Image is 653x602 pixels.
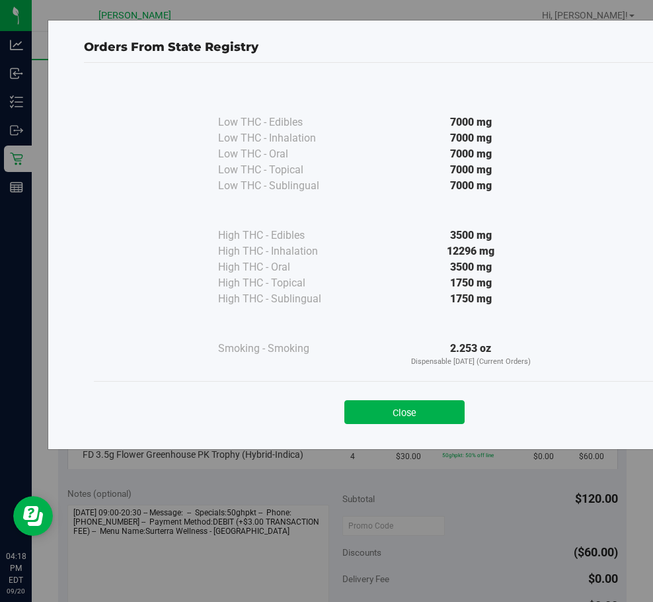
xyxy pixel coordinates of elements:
[350,259,591,275] div: 3500 mg
[350,130,591,146] div: 7000 mg
[350,228,591,243] div: 3500 mg
[350,243,591,259] div: 12296 mg
[344,400,465,424] button: Close
[218,228,350,243] div: High THC - Edibles
[218,243,350,259] div: High THC - Inhalation
[84,40,258,54] span: Orders From State Registry
[218,275,350,291] div: High THC - Topical
[350,162,591,178] div: 7000 mg
[218,178,350,194] div: Low THC - Sublingual
[218,130,350,146] div: Low THC - Inhalation
[350,341,591,368] div: 2.253 oz
[350,114,591,130] div: 7000 mg
[218,259,350,275] div: High THC - Oral
[350,275,591,291] div: 1750 mg
[218,146,350,162] div: Low THC - Oral
[218,114,350,130] div: Low THC - Edibles
[13,496,53,536] iframe: Resource center
[350,357,591,368] p: Dispensable [DATE] (Current Orders)
[218,341,350,357] div: Smoking - Smoking
[350,146,591,162] div: 7000 mg
[350,178,591,194] div: 7000 mg
[218,162,350,178] div: Low THC - Topical
[218,291,350,307] div: High THC - Sublingual
[350,291,591,307] div: 1750 mg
